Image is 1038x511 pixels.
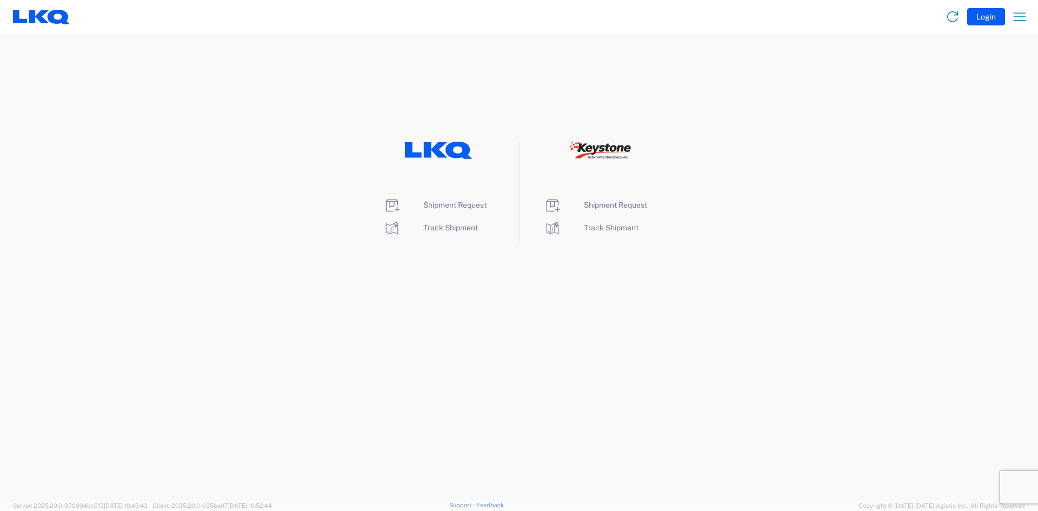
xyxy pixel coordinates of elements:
span: Client: 2025.20.0-035ba07 [152,502,272,509]
span: Copyright © [DATE]-[DATE] Agistix Inc., All Rights Reserved [859,501,1025,510]
a: Track Shipment [544,223,638,232]
a: Support [449,502,476,508]
span: [DATE] 10:43:43 [104,502,148,509]
a: Shipment Request [383,201,487,209]
span: Track Shipment [423,223,478,232]
a: Track Shipment [383,223,478,232]
span: Server: 2025.20.0-970904bc0f3 [13,502,148,509]
span: Track Shipment [584,223,638,232]
span: Shipment Request [584,201,647,209]
span: [DATE] 10:52:44 [228,502,272,509]
span: Shipment Request [423,201,487,209]
a: Shipment Request [544,201,647,209]
button: Login [967,8,1005,25]
a: Feedback [476,502,504,508]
